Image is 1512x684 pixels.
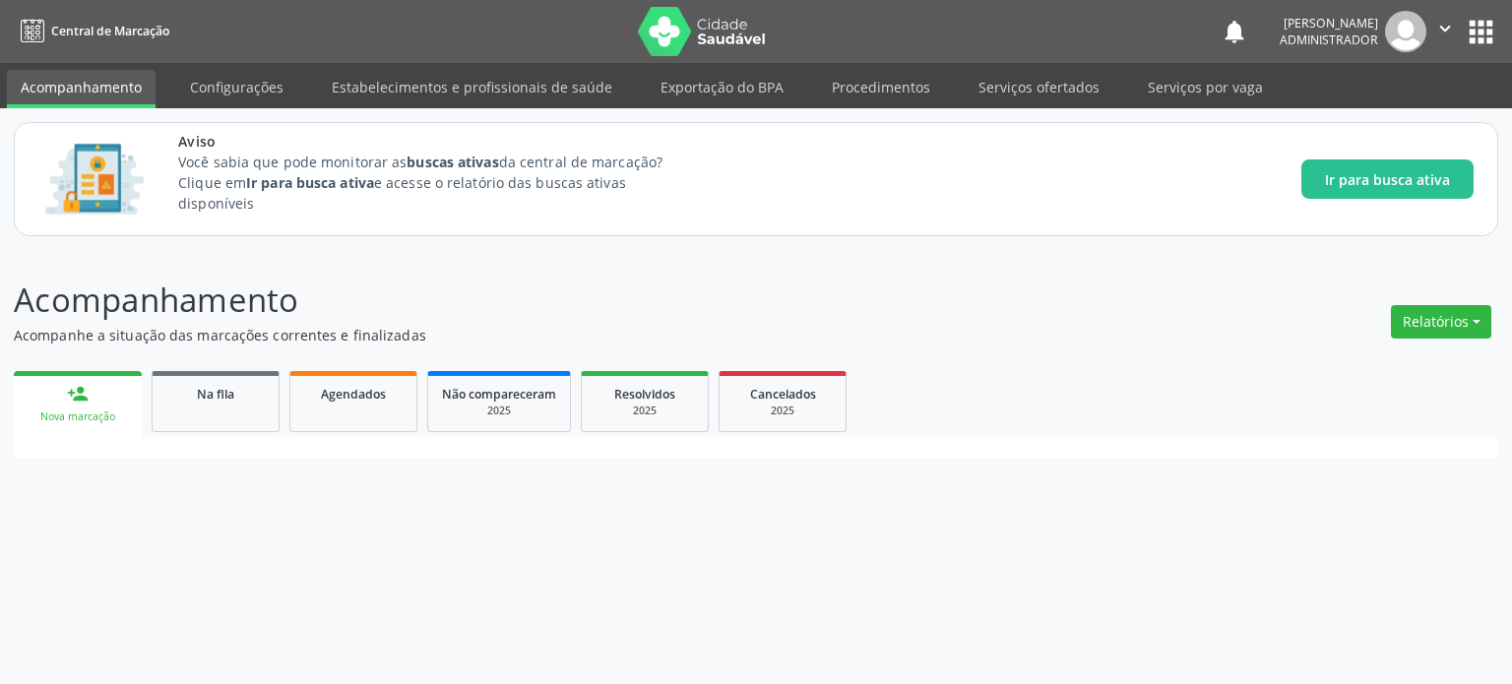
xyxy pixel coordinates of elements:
[1221,18,1248,45] button: notifications
[318,70,626,104] a: Estabelecimentos e profissionais de saúde
[965,70,1113,104] a: Serviços ofertados
[614,386,675,403] span: Resolvidos
[178,152,699,214] p: Você sabia que pode monitorar as da central de marcação? Clique em e acesse o relatório das busca...
[197,386,234,403] span: Na fila
[407,153,498,171] strong: buscas ativas
[321,386,386,403] span: Agendados
[246,173,374,192] strong: Ir para busca ativa
[1464,15,1498,49] button: apps
[1280,31,1378,48] span: Administrador
[14,15,169,47] a: Central de Marcação
[28,409,128,424] div: Nova marcação
[647,70,797,104] a: Exportação do BPA
[1434,18,1456,39] i: 
[7,70,156,108] a: Acompanhamento
[176,70,297,104] a: Configurações
[1426,11,1464,52] button: 
[1325,169,1450,190] span: Ir para busca ativa
[1301,159,1474,199] button: Ir para busca ativa
[750,386,816,403] span: Cancelados
[1385,11,1426,52] img: img
[14,276,1053,325] p: Acompanhamento
[178,131,699,152] span: Aviso
[51,23,169,39] span: Central de Marcação
[596,404,694,418] div: 2025
[818,70,944,104] a: Procedimentos
[442,386,556,403] span: Não compareceram
[733,404,832,418] div: 2025
[1391,305,1491,339] button: Relatórios
[38,135,151,223] img: Imagem de CalloutCard
[1280,15,1378,31] div: [PERSON_NAME]
[1134,70,1277,104] a: Serviços por vaga
[14,325,1053,345] p: Acompanhe a situação das marcações correntes e finalizadas
[442,404,556,418] div: 2025
[67,383,89,404] div: person_add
